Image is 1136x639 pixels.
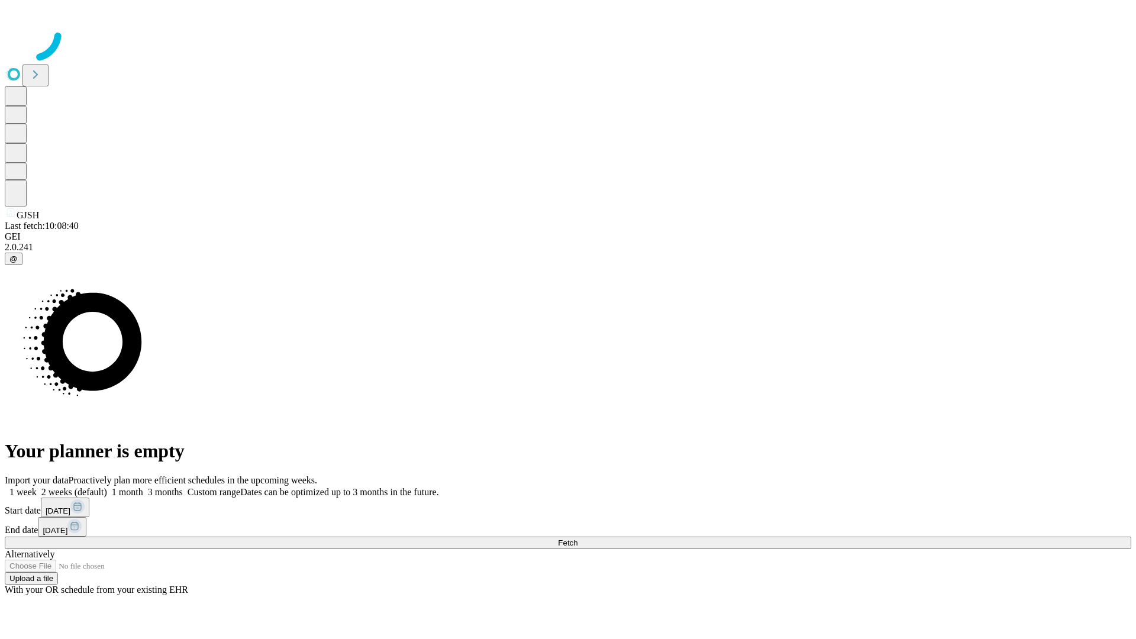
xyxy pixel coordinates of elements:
[5,221,79,231] span: Last fetch: 10:08:40
[5,440,1131,462] h1: Your planner is empty
[46,506,70,515] span: [DATE]
[5,537,1131,549] button: Fetch
[17,210,39,220] span: GJSH
[5,498,1131,517] div: Start date
[5,475,69,485] span: Import your data
[112,487,143,497] span: 1 month
[5,253,22,265] button: @
[240,487,438,497] span: Dates can be optimized up to 3 months in the future.
[5,572,58,585] button: Upload a file
[5,231,1131,242] div: GEI
[41,498,89,517] button: [DATE]
[69,475,317,485] span: Proactively plan more efficient schedules in the upcoming weeks.
[148,487,183,497] span: 3 months
[5,549,54,559] span: Alternatively
[41,487,107,497] span: 2 weeks (default)
[5,242,1131,253] div: 2.0.241
[43,526,67,535] span: [DATE]
[5,585,188,595] span: With your OR schedule from your existing EHR
[38,517,86,537] button: [DATE]
[188,487,240,497] span: Custom range
[9,254,18,263] span: @
[558,538,577,547] span: Fetch
[5,517,1131,537] div: End date
[9,487,37,497] span: 1 week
